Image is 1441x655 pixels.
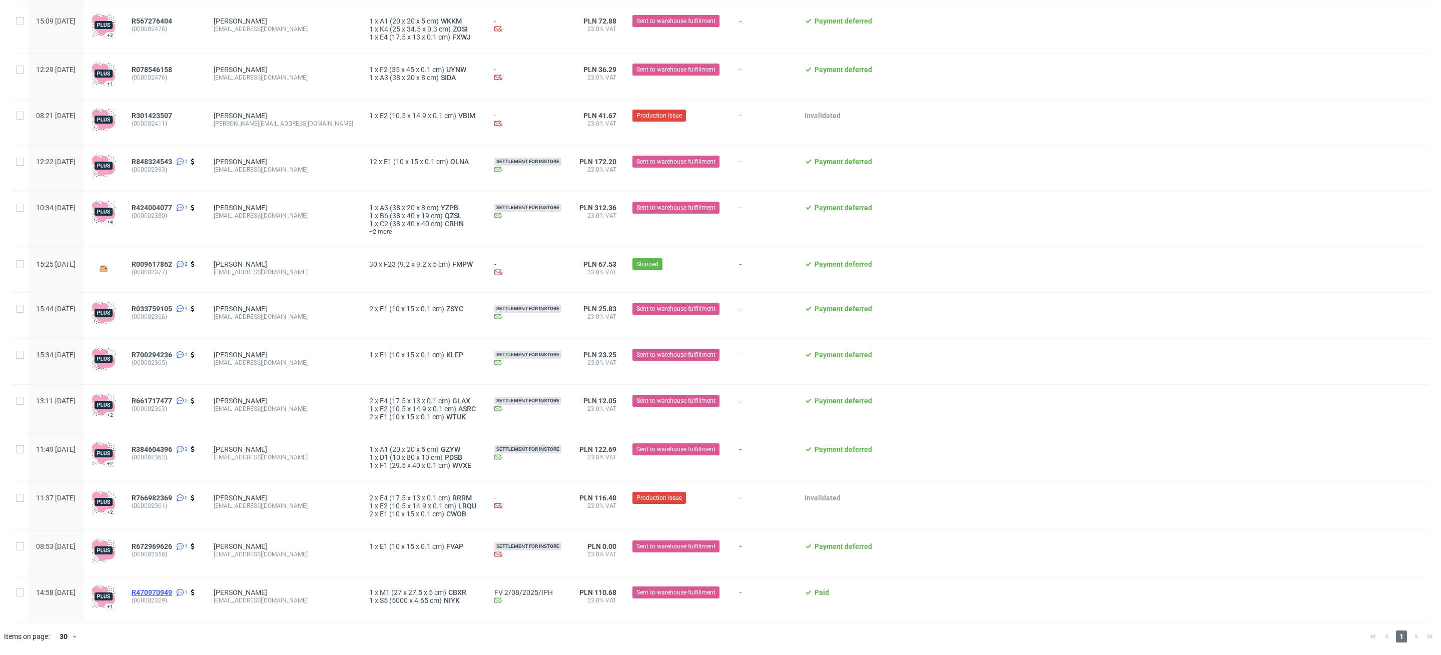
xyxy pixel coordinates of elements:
img: plus-icon.676465ae8f3a83198b3f.png [92,393,116,417]
span: PLN 122.69 [579,445,616,453]
span: WVXE [450,461,473,469]
span: E4 (17.5 x 13 x 0.1 cm) [380,33,450,41]
span: 23.0% VAT [579,268,616,276]
span: WTUK [444,413,468,421]
span: Settlement for InStore [494,351,561,359]
a: 1 [174,305,188,313]
span: (000002362) [132,453,198,461]
span: GZYW [439,445,462,453]
span: PLN 312.36 [579,204,616,212]
div: x [369,405,478,413]
span: 1 [185,158,188,166]
div: - [494,260,563,278]
img: plus-icon.676465ae8f3a83198b3f.png [92,154,116,178]
span: 2 [369,413,373,421]
div: [EMAIL_ADDRESS][DOMAIN_NAME] [214,268,353,276]
span: Payment deferred [815,17,872,25]
span: - [740,158,789,179]
span: Sent to warehouse fulfillment [636,65,715,74]
span: 1 [369,66,373,74]
span: PLN 67.53 [583,260,616,268]
span: F2 (35 x 45 x 0.1 cm) [380,66,444,74]
div: +4 [107,219,113,225]
img: plus-icon.676465ae8f3a83198b3f.png [92,200,116,224]
span: - [740,305,789,326]
span: Payment deferred [815,66,872,74]
div: x [369,445,478,453]
a: R700294236 [132,351,174,359]
a: R470970949 [132,588,174,596]
span: FVAP [444,542,465,550]
a: PDSB [443,453,464,461]
span: PLN 12.05 [583,397,616,405]
span: Settlement for InStore [494,445,561,453]
span: R301423507 [132,112,172,120]
span: LRQU [456,502,478,510]
span: R033759105 [132,305,172,313]
span: 11:37 [DATE] [36,494,76,502]
span: 08:21 [DATE] [36,112,76,120]
span: - [740,351,789,372]
a: KLEP [444,351,465,359]
span: 23.0% VAT [579,405,616,413]
a: 5 [174,494,188,502]
div: +2 [107,412,113,418]
span: - [740,260,789,280]
span: (000002365) [132,359,198,367]
a: [PERSON_NAME] [214,112,267,120]
span: 1 [369,351,373,359]
img: plus-icon.676465ae8f3a83198b3f.png [92,490,116,514]
div: +1 [107,81,113,87]
a: YZPB [439,204,460,212]
div: [EMAIL_ADDRESS][DOMAIN_NAME] [214,212,353,220]
div: - [494,112,563,129]
span: (000002363) [132,405,198,413]
span: +2 more [369,228,478,236]
span: PLN 172.20 [579,158,616,166]
a: ZSYC [444,305,465,313]
span: Payment deferred [815,158,872,166]
div: x [369,494,478,502]
span: Payment deferred [815,351,872,359]
span: Sent to warehouse fulfillment [636,203,715,212]
span: 1 [369,453,373,461]
div: x [369,74,478,82]
span: E1 (10 x 15 x 0.1 cm) [380,510,444,518]
a: R661717477 [132,397,174,405]
a: FMPW [450,260,475,268]
span: PLN 25.83 [583,305,616,313]
span: 23.0% VAT [579,453,616,461]
a: OLNA [448,158,471,166]
span: 11:49 [DATE] [36,445,76,453]
a: CWOB [444,510,468,518]
span: 2 [185,260,188,268]
span: (000002478) [132,25,198,33]
span: 1 [369,204,373,212]
a: RRRM [450,494,474,502]
span: 23.0% VAT [579,120,616,128]
span: A1 (20 x 20 x 5 cm) [380,445,439,453]
a: 1 [174,204,188,212]
span: ASRC [456,405,478,413]
span: 1 [185,542,188,550]
span: R424004077 [132,204,172,212]
span: Settlement for InStore [494,305,561,313]
span: 5 [185,494,188,502]
span: Settlement for InStore [494,158,561,166]
span: 30 [369,260,377,268]
a: R567276404 [132,17,174,25]
div: [PERSON_NAME][EMAIL_ADDRESS][DOMAIN_NAME] [214,120,353,128]
div: x [369,305,478,313]
a: SIDA [439,74,458,82]
a: FV 2/08/2025/IPH [494,588,563,596]
div: x [369,158,478,166]
a: [PERSON_NAME] [214,397,267,405]
span: (000002383) [132,166,198,174]
span: 1 [369,112,373,120]
span: R567276404 [132,17,172,25]
span: 2 [185,397,188,405]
